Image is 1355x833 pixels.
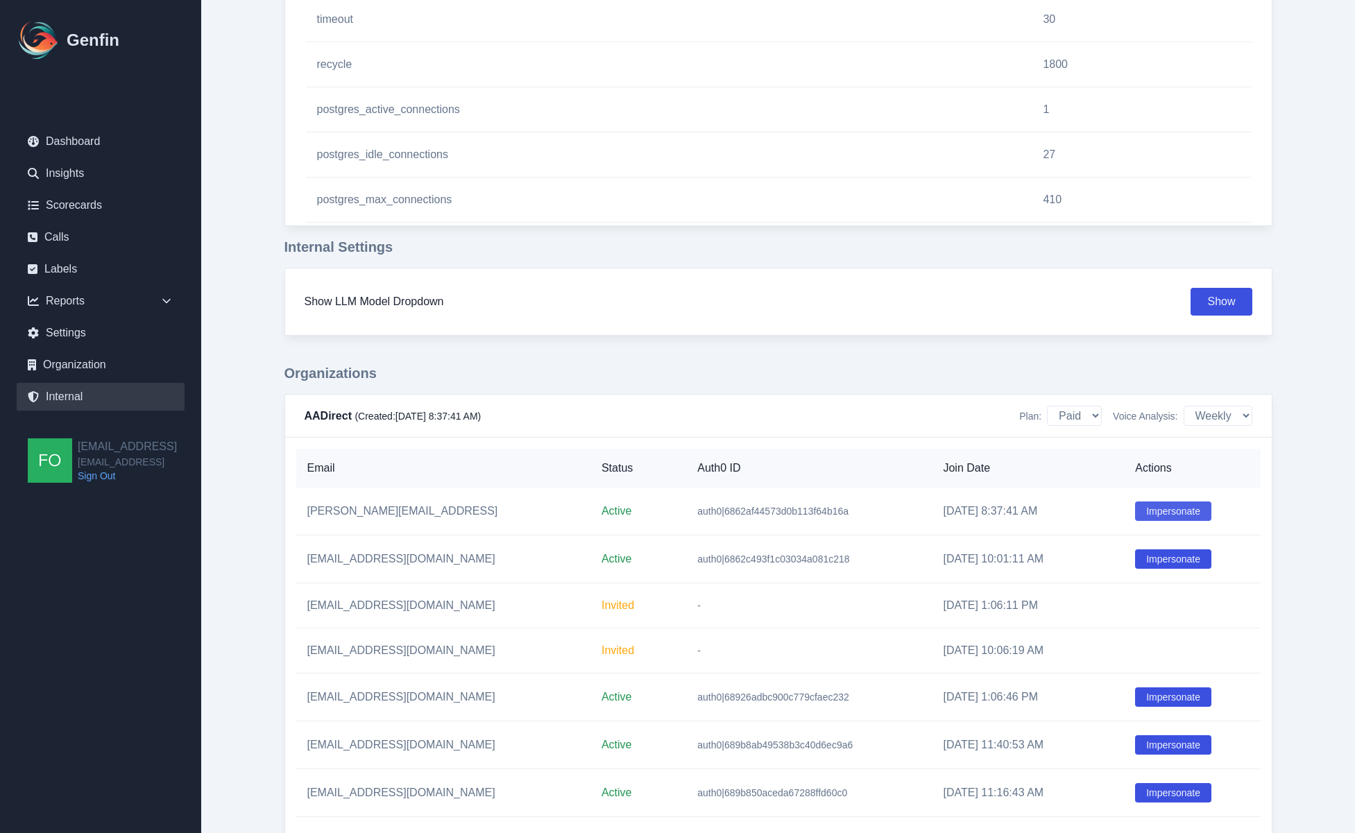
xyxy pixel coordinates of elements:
span: Active [602,691,632,703]
td: postgres_max_connections [306,178,1032,223]
td: [DATE] 11:16:43 AM [932,769,1124,817]
td: [DATE] 8:37:41 AM [932,488,1124,535]
span: auth0|6862af44573d0b113f64b16a [697,506,849,517]
td: [EMAIL_ADDRESS][DOMAIN_NAME] [296,535,590,583]
td: postgres_idle_connections [306,132,1032,178]
h2: [EMAIL_ADDRESS] [78,438,177,455]
td: [DATE] 1:06:46 PM [932,673,1124,721]
img: founders@genfin.ai [28,438,72,483]
button: Impersonate [1135,735,1211,755]
th: Auth0 ID [686,449,932,488]
span: auth0|689b8ab49538b3c40d6ec9a6 [697,739,853,750]
span: Plan: [1019,409,1041,423]
th: Actions [1124,449,1260,488]
span: Active [602,553,632,565]
span: Active [602,787,632,798]
button: Impersonate [1135,549,1211,569]
div: Reports [17,287,185,315]
a: Scorecards [17,191,185,219]
button: Impersonate [1135,687,1211,707]
span: Invited [602,599,634,611]
h3: Internal Settings [284,237,1272,257]
td: 410 [1032,178,1250,223]
button: Show [1191,288,1252,316]
td: [PERSON_NAME][EMAIL_ADDRESS] [296,488,590,535]
td: [EMAIL_ADDRESS][DOMAIN_NAME] [296,673,590,721]
a: Sign Out [78,469,177,483]
a: Labels [17,255,185,283]
a: Organization [17,351,185,379]
button: Impersonate [1135,783,1211,802]
span: auth0|68926adbc900c779cfaec232 [697,692,849,703]
a: Calls [17,223,185,251]
th: Email [296,449,590,488]
span: Invited [602,644,634,656]
span: (Created: [DATE] 8:37:41 AM ) [355,411,481,422]
span: Active [602,505,632,517]
td: recycle [306,42,1032,87]
td: [EMAIL_ADDRESS][DOMAIN_NAME] [296,628,590,673]
td: [EMAIL_ADDRESS][DOMAIN_NAME] [296,721,590,769]
span: - [697,600,701,611]
td: [EMAIL_ADDRESS][DOMAIN_NAME] [296,769,590,817]
td: [EMAIL_ADDRESS][DOMAIN_NAME] [296,583,590,628]
th: Join Date [932,449,1124,488]
h1: Genfin [67,29,119,51]
th: Status [590,449,686,488]
span: [EMAIL_ADDRESS] [78,455,177,469]
td: [DATE] 1:06:11 PM [932,583,1124,628]
td: [DATE] 11:40:53 AM [932,721,1124,769]
td: [DATE] 10:01:11 AM [932,535,1124,583]
button: Impersonate [1135,501,1211,521]
a: Internal [17,383,185,411]
td: 27 [1032,132,1250,178]
td: [DATE] 10:06:19 AM [932,628,1124,673]
td: postgres_active_connections [306,87,1032,132]
span: - [697,645,701,656]
h3: Organizations [284,363,1272,383]
span: Voice Analysis: [1113,409,1177,423]
td: 1 [1032,87,1250,132]
img: Logo [17,18,61,62]
a: Insights [17,160,185,187]
h4: AADirect [305,408,482,424]
a: Settings [17,319,185,347]
a: Dashboard [17,128,185,155]
td: 1800 [1032,42,1250,87]
span: Active [602,739,632,750]
h3: Show LLM Model Dropdown [305,293,444,310]
span: auth0|6862c493f1c03034a081c218 [697,553,849,565]
span: auth0|689b850aceda67288ffd60c0 [697,787,847,798]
